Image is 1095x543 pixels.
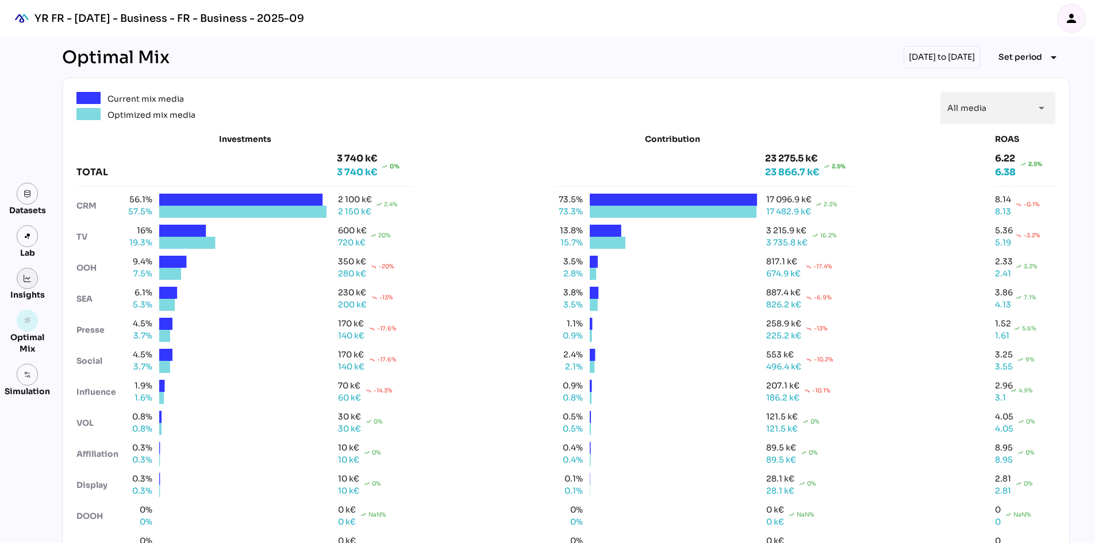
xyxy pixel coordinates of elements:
div: 0% [1025,448,1035,457]
div: TOTAL [76,165,337,179]
div: 553 k€ [766,349,794,361]
div: 887.4 k€ [766,287,801,299]
div: 140 k€ [338,361,364,373]
div: 0 k€ [766,504,784,516]
i: trending_up [1017,357,1023,363]
div: 600 k€ [338,225,367,237]
div: 170 k€ [338,349,364,361]
div: -17.6% [377,355,397,364]
i: trending_up [1017,450,1023,456]
div: Investments [76,133,414,145]
div: Insights [10,289,45,301]
div: 200 k€ [338,299,367,311]
span: 19.3% [125,237,152,249]
div: -13% [814,324,828,333]
div: 207.1 k€ [766,380,800,392]
div: CRM [76,200,125,212]
div: 2.5% [1028,160,1042,168]
i: trending_down [806,326,812,332]
span: 0.8% [555,392,583,404]
div: 0% [810,417,820,426]
div: 4.13 [995,299,1011,311]
i: trending_down [371,264,376,269]
div: SEA [76,293,125,305]
i: trending_down [806,357,812,363]
div: -6.9% [814,293,832,302]
span: 4.5% [125,349,152,361]
span: 0.5% [555,411,583,423]
span: 0.3% [125,454,152,466]
span: 3.7% [125,330,152,342]
div: -17.6% [377,324,397,333]
div: 0% [1026,417,1035,426]
i: trending_up [1016,264,1021,269]
div: 0% [807,479,816,488]
span: 1.1% [555,318,583,330]
div: -0.1% [1024,200,1040,209]
span: Set period [998,50,1042,64]
div: NaN% [1013,510,1031,519]
div: 3 740 k€ [337,165,399,179]
span: 0.3% [125,485,152,497]
span: 3.8% [555,287,583,299]
img: mediaROI [9,6,34,31]
div: 0 [995,504,1001,516]
div: ROAS [995,133,1055,145]
i: trending_down [369,326,375,332]
div: 0% [372,448,381,457]
div: -10.1% [812,386,831,395]
span: 1.6% [125,392,152,404]
div: 7.1% [1024,293,1036,302]
span: 3.7% [125,361,152,373]
i: trending_up [1005,512,1011,518]
span: 16% [125,225,152,237]
div: OOH [76,262,125,274]
span: 5.3% [125,299,152,311]
i: trending_up [1016,481,1021,487]
div: Datasets [9,205,46,216]
div: 170 k€ [338,318,364,330]
div: Optimized mix media [107,108,195,122]
i: trending_down [1016,233,1021,238]
i: trending_up [366,419,371,425]
div: 3 735.8 k€ [766,237,808,249]
div: 8.95 [995,442,1013,454]
span: 4.5% [125,318,152,330]
div: 121.5 k€ [766,423,798,435]
span: 0.1% [555,473,583,485]
div: 230 k€ [338,287,366,299]
i: trending_down [806,295,812,301]
div: 89.5 k€ [766,454,796,466]
div: 720 k€ [338,237,366,249]
div: 5.6% [1022,324,1036,333]
i: trending_up [1018,419,1024,425]
div: 17 096.9 k€ [766,194,812,206]
div: 2.41 [995,268,1011,280]
span: 0.5% [555,423,583,435]
div: 5.36 [995,225,1013,237]
div: DOOH [76,510,125,522]
div: Optimal Mix [62,47,170,68]
div: 10 k€ [338,454,359,466]
div: 350 k€ [338,256,366,268]
div: 1.61 [995,330,1009,342]
i: trending_up [1014,326,1020,332]
div: 8.95 [995,454,1013,466]
div: 8.14 [995,194,1011,206]
div: -10.2% [814,355,833,364]
span: 73.3% [555,206,583,218]
div: -14.3% [374,386,393,395]
div: 4.9% [1019,386,1033,395]
div: -13% [379,293,393,302]
div: 2.96 [995,380,1013,392]
span: 2.8% [555,268,583,280]
div: 23 866.7 k€ [765,165,846,179]
i: trending_up [799,481,805,487]
div: YR FR - [DATE] - Business - FR - Business - 2025-09 [34,11,304,25]
div: 2.81 [995,473,1011,485]
span: 0% [125,516,152,528]
div: 280 k€ [338,268,366,280]
div: 2.3% [824,200,837,209]
div: 674.9 k€ [766,268,801,280]
div: 1.52 [995,318,1011,330]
